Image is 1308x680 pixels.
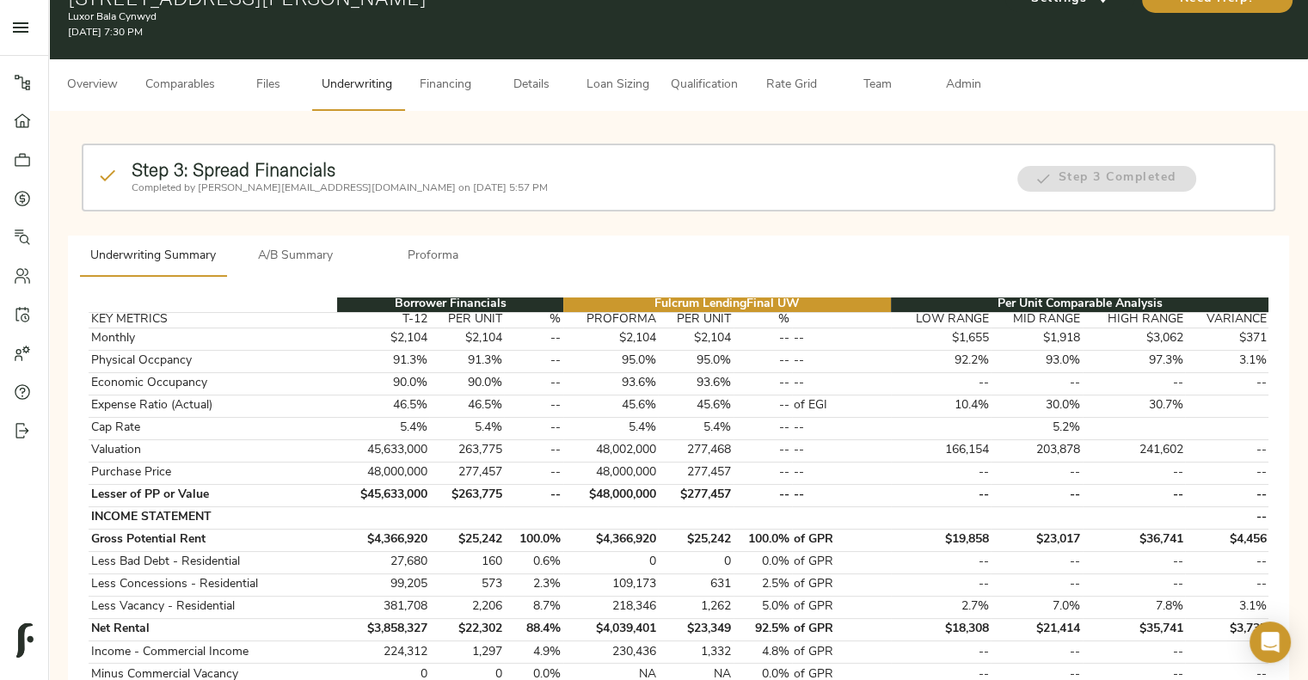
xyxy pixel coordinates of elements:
[429,395,504,417] td: 46.5%
[1083,529,1186,551] td: $36,741
[891,462,991,484] td: --
[891,573,991,596] td: --
[734,328,792,350] td: --
[734,596,792,618] td: 5.0%
[90,246,216,267] span: Underwriting Summary
[504,395,562,417] td: --
[991,529,1083,551] td: $23,017
[563,462,659,484] td: 48,000,000
[504,372,562,395] td: --
[429,529,504,551] td: $25,242
[337,350,429,372] td: 91.3%
[991,484,1083,506] td: --
[89,312,337,328] th: KEY METRICS
[337,551,429,573] td: 27,680
[89,618,337,640] td: Net Rental
[89,462,337,484] td: Purchase Price
[792,529,892,551] td: of GPR
[413,75,478,96] span: Financing
[504,350,562,372] td: --
[658,312,733,328] th: PER UNIT
[734,573,792,596] td: 2.5%
[658,596,733,618] td: 1,262
[734,484,792,506] td: --
[563,395,659,417] td: 45.6%
[89,372,337,395] td: Economic Occupancy
[429,641,504,664] td: 1,297
[734,618,792,640] td: 92.5%
[89,641,337,664] td: Income - Commercial Income
[429,596,504,618] td: 2,206
[792,417,892,439] td: --
[504,573,562,596] td: 2.3%
[563,484,659,506] td: $48,000,000
[792,372,892,395] td: --
[89,439,337,462] td: Valuation
[236,75,301,96] span: Files
[563,529,659,551] td: $4,366,920
[1185,350,1268,372] td: 3.1%
[504,529,562,551] td: 100.0%
[563,573,659,596] td: 109,173
[563,417,659,439] td: 5.4%
[429,312,504,328] th: PER UNIT
[504,551,562,573] td: 0.6%
[734,350,792,372] td: --
[991,551,1083,573] td: --
[89,328,337,350] td: Monthly
[89,596,337,618] td: Less Vacancy - Residential
[337,529,429,551] td: $4,366,920
[504,641,562,664] td: 4.9%
[429,484,504,506] td: $263,775
[891,350,991,372] td: 92.2%
[1185,506,1268,529] td: --
[563,596,659,618] td: 218,346
[89,484,337,506] td: Lesser of PP or Value
[991,328,1083,350] td: $1,918
[658,618,733,640] td: $23,349
[89,551,337,573] td: Less Bad Debt - Residential
[563,618,659,640] td: $4,039,401
[658,551,733,573] td: 0
[658,439,733,462] td: 277,468
[991,462,1083,484] td: --
[792,484,892,506] td: --
[585,75,650,96] span: Loan Sizing
[658,395,733,417] td: 45.6%
[891,328,991,350] td: $1,655
[891,395,991,417] td: 10.4%
[429,439,504,462] td: 263,775
[1083,641,1186,664] td: --
[1083,328,1186,350] td: $3,062
[658,417,733,439] td: 5.4%
[792,328,892,350] td: --
[891,641,991,664] td: --
[132,158,335,181] strong: Step 3: Spread Financials
[337,297,562,313] th: Borrower Financials
[236,246,353,267] span: A/B Summary
[504,417,562,439] td: --
[734,462,792,484] td: --
[68,25,882,40] p: [DATE] 7:30 PM
[891,484,991,506] td: --
[504,596,562,618] td: 8.7%
[59,75,125,96] span: Overview
[991,596,1083,618] td: 7.0%
[792,462,892,484] td: --
[563,350,659,372] td: 95.0%
[1083,350,1186,372] td: 97.3%
[792,618,892,640] td: of GPR
[132,181,1000,196] p: Completed by [PERSON_NAME][EMAIL_ADDRESS][DOMAIN_NAME] on [DATE] 5:57 PM
[429,417,504,439] td: 5.4%
[671,75,738,96] span: Qualification
[337,328,429,350] td: $2,104
[734,529,792,551] td: 100.0%
[374,246,491,267] span: Proforma
[89,395,337,417] td: Expense Ratio (Actual)
[891,312,991,328] th: LOW RANGE
[563,372,659,395] td: 93.6%
[991,372,1083,395] td: --
[1185,641,1268,664] td: --
[658,462,733,484] td: 277,457
[658,484,733,506] td: $277,457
